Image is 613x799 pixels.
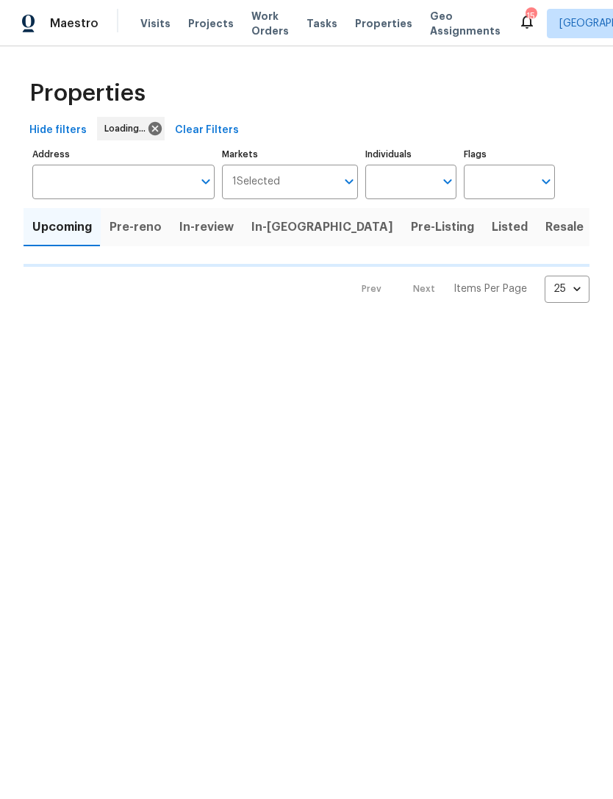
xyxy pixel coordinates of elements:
[97,117,165,140] div: Loading...
[348,276,589,303] nav: Pagination Navigation
[110,217,162,237] span: Pre-reno
[437,171,458,192] button: Open
[175,121,239,140] span: Clear Filters
[188,16,234,31] span: Projects
[545,217,584,237] span: Resale
[545,270,589,308] div: 25
[179,217,234,237] span: In-review
[232,176,280,188] span: 1 Selected
[536,171,556,192] button: Open
[464,150,555,159] label: Flags
[222,150,359,159] label: Markets
[365,150,456,159] label: Individuals
[140,16,171,31] span: Visits
[251,9,289,38] span: Work Orders
[29,86,146,101] span: Properties
[32,217,92,237] span: Upcoming
[32,150,215,159] label: Address
[339,171,359,192] button: Open
[492,217,528,237] span: Listed
[454,282,527,296] p: Items Per Page
[24,117,93,144] button: Hide filters
[169,117,245,144] button: Clear Filters
[50,16,98,31] span: Maestro
[355,16,412,31] span: Properties
[104,121,151,136] span: Loading...
[306,18,337,29] span: Tasks
[29,121,87,140] span: Hide filters
[251,217,393,237] span: In-[GEOGRAPHIC_DATA]
[526,9,536,24] div: 15
[430,9,501,38] span: Geo Assignments
[196,171,216,192] button: Open
[411,217,474,237] span: Pre-Listing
